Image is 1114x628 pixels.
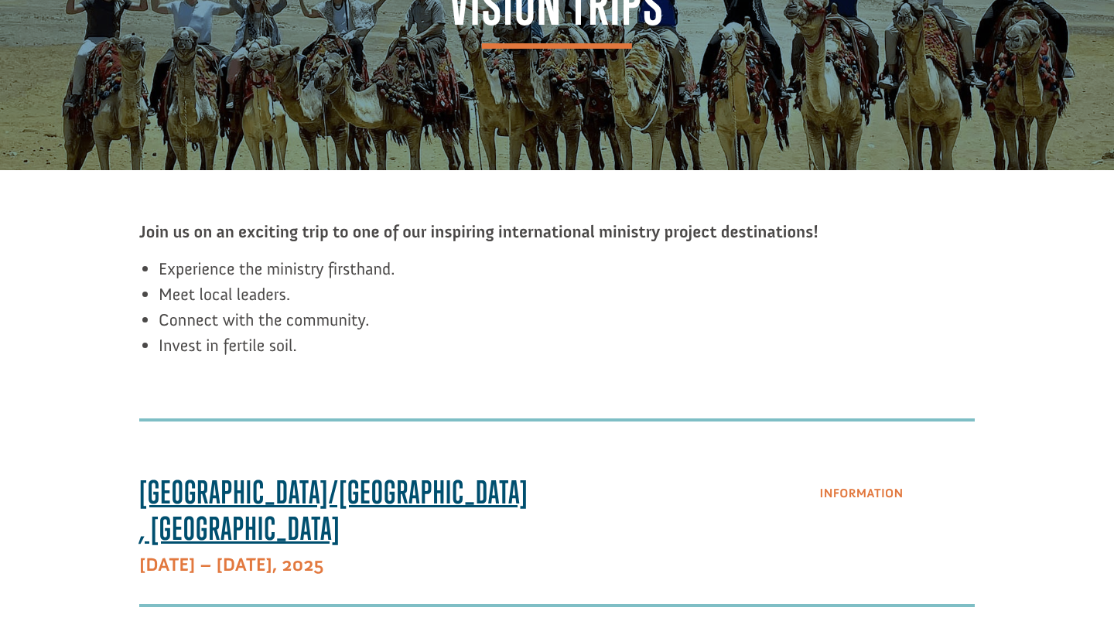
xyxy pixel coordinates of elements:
[159,258,395,279] span: Experience the ministry firsthand.
[28,32,40,45] img: emoji heart
[139,554,323,576] strong: [DATE] – [DATE]
[28,62,39,73] img: US.png
[272,554,323,576] span: , 2025
[139,473,528,547] span: [GEOGRAPHIC_DATA]/[GEOGRAPHIC_DATA], [GEOGRAPHIC_DATA]
[28,15,213,46] div: [PERSON_NAME] donated $100
[159,284,290,305] span: Meet local leaders.
[159,335,297,356] span: Invest in fertile soil.
[159,309,369,330] span: Connect with the community.
[36,47,291,59] strong: [GEOGRAPHIC_DATA]: Restoration [DEMOGRAPHIC_DATA]
[139,221,818,242] strong: Join us on an exciting trip to one of our inspiring international ministry project destinations!
[801,474,923,514] a: Information
[28,48,213,59] div: to
[42,62,209,73] span: [PERSON_NAME] , [GEOGRAPHIC_DATA]
[219,31,288,59] button: Donate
